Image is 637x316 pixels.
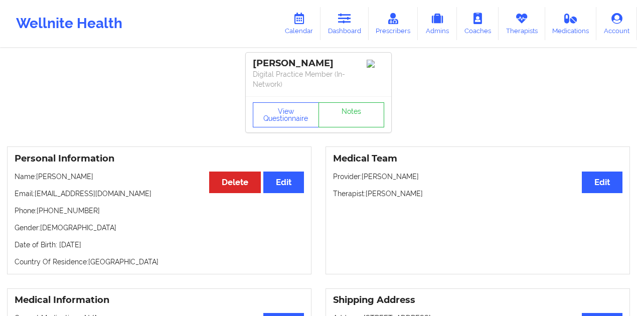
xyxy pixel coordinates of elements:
[15,257,304,267] p: Country Of Residence: [GEOGRAPHIC_DATA]
[333,172,622,182] p: Provider: [PERSON_NAME]
[369,7,418,40] a: Prescribers
[15,153,304,165] h3: Personal Information
[253,58,384,69] div: [PERSON_NAME]
[15,240,304,250] p: Date of Birth: [DATE]
[253,69,384,89] p: Digital Practice Member (In-Network)
[499,7,545,40] a: Therapists
[15,223,304,233] p: Gender: [DEMOGRAPHIC_DATA]
[15,294,304,306] h3: Medical Information
[15,206,304,216] p: Phone: [PHONE_NUMBER]
[545,7,597,40] a: Medications
[582,172,622,193] button: Edit
[277,7,321,40] a: Calendar
[15,189,304,199] p: Email: [EMAIL_ADDRESS][DOMAIN_NAME]
[367,60,384,68] img: Image%2Fplaceholer-image.png
[209,172,261,193] button: Delete
[333,153,622,165] h3: Medical Team
[333,189,622,199] p: Therapist: [PERSON_NAME]
[318,102,385,127] a: Notes
[321,7,369,40] a: Dashboard
[418,7,457,40] a: Admins
[15,172,304,182] p: Name: [PERSON_NAME]
[596,7,637,40] a: Account
[253,102,319,127] button: View Questionnaire
[333,294,622,306] h3: Shipping Address
[263,172,304,193] button: Edit
[457,7,499,40] a: Coaches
